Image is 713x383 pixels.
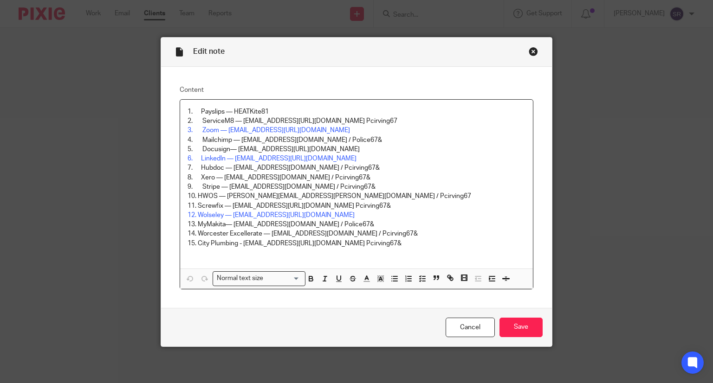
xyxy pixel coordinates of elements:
a: 12. Wolseley — [EMAIL_ADDRESS][URL][DOMAIN_NAME] [188,212,355,218]
p: 2. ServiceM8 — [EMAIL_ADDRESS][URL][DOMAIN_NAME] Pcirving67 [188,116,526,126]
p: 8. Xero — [EMAIL_ADDRESS][DOMAIN_NAME] / Pcirving67& [188,173,526,182]
a: 3. Zoom — [EMAIL_ADDRESS][URL][DOMAIN_NAME] [188,127,350,134]
p: 11. Screwfix — [EMAIL_ADDRESS][URL][DOMAIN_NAME] Pcirving67& [188,201,526,211]
span: Edit note [193,48,225,55]
input: Save [499,318,543,338]
p: 14. Worcester Excellerate — [EMAIL_ADDRESS][DOMAIN_NAME] / Pcirving67& [188,229,526,238]
p: 4. Mailchimp — [EMAIL_ADDRESS][DOMAIN_NAME] / Police67& [188,135,526,145]
p: 13. MyMakita— [EMAIL_ADDRESS][DOMAIN_NAME] / Police67& [188,220,526,229]
p: 9. Stripe — [EMAIL_ADDRESS][DOMAIN_NAME] / Pcirving67& [188,182,526,191]
p: 5. Docusign— [EMAIL_ADDRESS][URL][DOMAIN_NAME] [188,145,526,154]
label: Content [180,85,534,95]
span: Normal text size [215,274,266,283]
p: 1. Payslips — HEATKite81 [188,107,526,116]
p: 15. City Plumbing - [EMAIL_ADDRESS][URL][DOMAIN_NAME] Pcirving67& [188,239,526,248]
div: Search for option [213,271,305,286]
a: 6. Linkedln — [EMAIL_ADDRESS][URL][DOMAIN_NAME] [188,155,356,162]
div: Close this dialog window [529,47,538,56]
a: Cancel [446,318,495,338]
p: 10. HWOS — [PERSON_NAME][EMAIL_ADDRESS][PERSON_NAME][DOMAIN_NAME] / Pcirving67 [188,191,526,201]
p: 7. Hubdoc — [EMAIL_ADDRESS][DOMAIN_NAME] / Pcirving67& [188,163,526,172]
input: Search for option [266,274,300,283]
